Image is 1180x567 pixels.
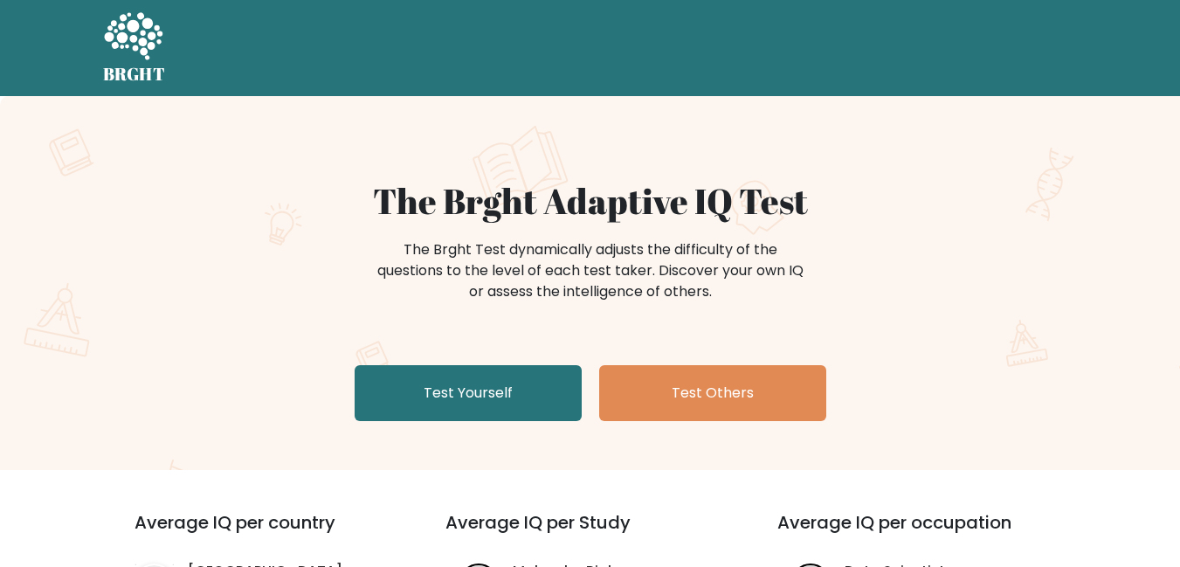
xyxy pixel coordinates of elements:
[103,64,166,85] h5: BRGHT
[103,7,166,89] a: BRGHT
[445,512,735,554] h3: Average IQ per Study
[135,512,383,554] h3: Average IQ per country
[599,365,826,421] a: Test Others
[372,239,809,302] div: The Brght Test dynamically adjusts the difficulty of the questions to the level of each test take...
[777,512,1067,554] h3: Average IQ per occupation
[164,180,1017,222] h1: The Brght Adaptive IQ Test
[355,365,582,421] a: Test Yourself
